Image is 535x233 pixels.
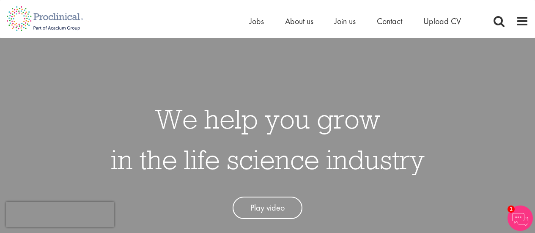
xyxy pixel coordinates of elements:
[423,16,461,27] a: Upload CV
[508,206,515,213] span: 1
[508,206,533,231] img: Chatbot
[285,16,313,27] a: About us
[250,16,264,27] a: Jobs
[111,99,425,180] h1: We help you grow in the life science industry
[377,16,402,27] a: Contact
[335,16,356,27] a: Join us
[233,197,302,219] a: Play video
